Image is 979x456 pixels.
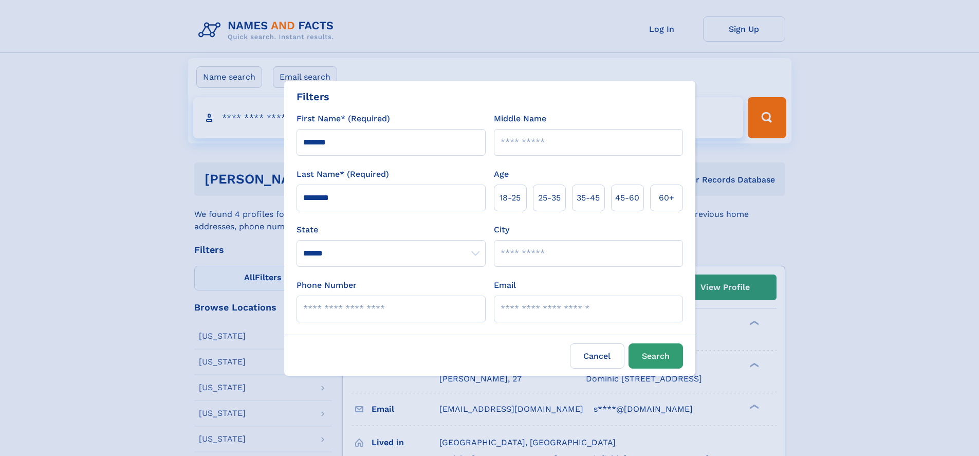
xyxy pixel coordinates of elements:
label: First Name* (Required) [297,113,390,125]
label: City [494,224,509,236]
label: State [297,224,486,236]
span: 25‑35 [538,192,561,204]
label: Middle Name [494,113,546,125]
label: Last Name* (Required) [297,168,389,180]
span: 18‑25 [500,192,521,204]
label: Age [494,168,509,180]
div: Filters [297,89,329,104]
span: 35‑45 [577,192,600,204]
button: Search [629,343,683,369]
label: Email [494,279,516,291]
span: 60+ [659,192,674,204]
label: Phone Number [297,279,357,291]
span: 45‑60 [615,192,639,204]
label: Cancel [570,343,624,369]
